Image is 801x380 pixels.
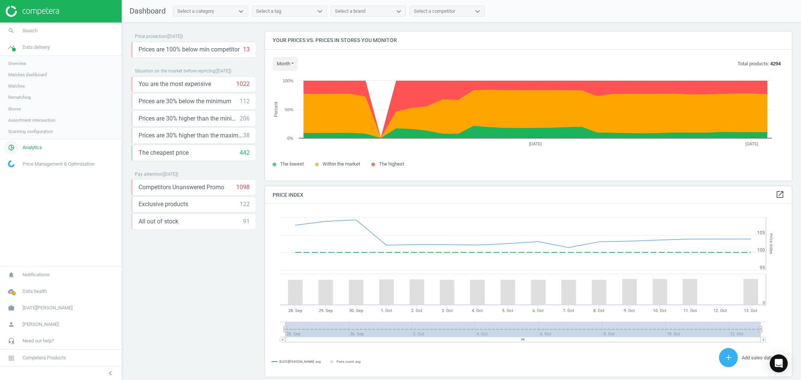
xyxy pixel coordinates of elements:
tspan: Percent [273,101,279,117]
span: ( [DATE] ) [162,172,178,177]
span: Price Management & Optimization [23,161,95,167]
span: Competitors Unanswered Promo [139,183,224,192]
div: Select a tag [256,8,281,15]
h4: Price Index [265,186,792,204]
span: Dashboard [130,6,166,15]
tspan: 29. Sep [319,308,333,313]
span: You are the most expensive [139,80,211,88]
div: Select a competitor [414,8,455,15]
span: Prices are 30% below the minimum [139,97,231,106]
div: 1022 [236,80,250,88]
tspan: 12. Oct [714,308,727,313]
div: 206 [240,115,250,123]
tspan: 11. Oct [683,308,697,313]
div: Open Intercom Messenger [770,354,788,372]
tspan: 4. Oct [472,308,483,313]
text: 100 [757,247,765,253]
tspan: 8. Oct [593,308,605,313]
p: Total products: [738,60,781,67]
span: Data delivery [23,44,50,51]
text: 100% [283,78,293,83]
div: 442 [240,149,250,157]
i: timeline [4,40,18,54]
tspan: 1. Oct [381,308,392,313]
span: Prices are 30% higher than the maximal [139,131,243,140]
span: The cheapest price [139,149,189,157]
span: Exclusive products [139,200,188,208]
img: ajHJNr6hYgQAAAAASUVORK5CYII= [6,6,59,17]
span: Situation on the market before repricing [135,68,215,74]
i: pie_chart_outlined [4,140,18,155]
i: headset_mic [4,334,18,348]
span: [DATE][PERSON_NAME] [23,305,72,311]
span: Add sales data [742,355,773,360]
div: 112 [240,97,250,106]
span: Scanning configuration [8,128,53,134]
div: 1098 [236,183,250,192]
span: Pay attention [135,172,162,177]
span: Prices are 30% higher than the minimum [139,115,240,123]
i: add [724,353,733,362]
span: Competera Products [23,354,66,361]
span: The lowest [280,161,304,167]
tspan: 28. Sep [288,308,302,313]
text: 0 [763,300,765,305]
i: open_in_new [775,190,784,199]
span: Assortment intersection [8,117,55,123]
img: wGWNvw8QSZomAAAAABJRU5ErkJggg== [8,160,15,167]
span: Need our help? [23,338,54,344]
button: month [273,57,298,71]
button: chevron_left [101,368,120,378]
tspan: 30. Sep [349,308,363,313]
span: Matches dashboard [8,72,47,78]
b: 4294 [770,61,781,66]
h4: Your prices vs. prices in stores you monitor [265,32,792,49]
span: [PERSON_NAME] [23,321,59,328]
tspan: 13. Oct [744,308,758,313]
div: 122 [240,200,250,208]
tspan: 10. Oct [653,308,667,313]
span: Search [23,27,38,34]
text: 50% [285,107,293,112]
i: person [4,317,18,332]
a: open_in_new [775,190,784,200]
i: work [4,301,18,315]
tspan: [DATE][PERSON_NAME] [279,360,314,363]
span: The highest [379,161,404,167]
tspan: 3. Oct [442,308,453,313]
i: search [4,24,18,38]
div: 13 [243,45,250,54]
span: Analytics [23,144,42,151]
span: ( [DATE] ) [167,34,183,39]
span: Matches [8,83,25,89]
tspan: 6. Oct [532,308,544,313]
span: Rematching [8,94,31,100]
tspan: [DATE] [745,142,759,146]
span: Stores [8,106,21,112]
tspan: avg [315,360,321,363]
div: 38 [243,131,250,140]
div: Select a category [177,8,214,15]
span: Price protection [135,34,167,39]
span: Overview [8,60,26,66]
span: All out of stock [139,217,178,226]
tspan: Pairs count: avg [336,360,361,363]
span: Notifications [23,271,50,278]
text: 105 [757,230,765,235]
text: 0% [287,136,293,140]
tspan: 2. Oct [411,308,422,313]
i: chevron_left [106,369,115,378]
span: Prices are 100% below min competitor [139,45,240,54]
tspan: 5. Oct [502,308,514,313]
text: 95 [760,265,765,270]
div: Select a brand [335,8,365,15]
tspan: 9. Oct [624,308,635,313]
button: add [719,348,738,367]
tspan: [DATE] [529,142,542,146]
span: Data health [23,288,47,295]
span: Within the market [323,161,360,167]
i: notifications [4,268,18,282]
span: ( [DATE] ) [215,68,231,74]
tspan: Price Index [769,234,774,254]
tspan: 7. Oct [563,308,574,313]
